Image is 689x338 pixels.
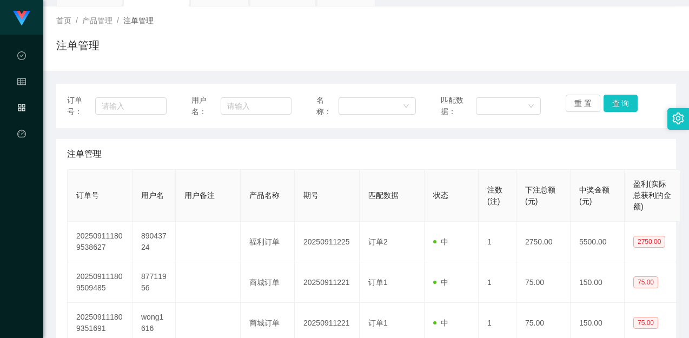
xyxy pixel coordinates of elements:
[17,123,26,233] a: 图标: dashboard平台首页
[17,104,26,200] span: 产品管理
[516,262,571,303] td: 75.00
[433,237,448,246] span: 中
[672,112,684,124] i: 图标: setting
[633,180,671,211] span: 盈利(实际总获利的金额)
[76,191,99,200] span: 订单号
[249,191,280,200] span: 产品名称
[76,16,78,25] span: /
[368,278,388,287] span: 订单1
[479,222,516,262] td: 1
[368,237,388,246] span: 订单2
[487,185,502,206] span: 注数(注)
[528,103,534,110] i: 图标: down
[433,278,448,287] span: 中
[303,191,319,200] span: 期号
[241,262,295,303] td: 商城订单
[441,95,476,117] span: 匹配数据：
[82,16,112,25] span: 产品管理
[68,262,132,303] td: 202509111809509485
[295,262,360,303] td: 20250911221
[67,95,95,117] span: 订单号：
[95,97,167,115] input: 请输入
[191,95,220,117] span: 用户名：
[68,222,132,262] td: 202509111809538627
[117,16,119,25] span: /
[241,222,295,262] td: 福利订单
[604,95,638,112] button: 查 询
[132,222,176,262] td: 89043724
[221,97,291,115] input: 请输入
[633,276,658,288] span: 75.00
[67,148,102,161] span: 注单管理
[13,11,30,26] img: logo.9652507e.png
[433,319,448,327] span: 中
[17,78,26,174] span: 会员管理
[566,95,600,112] button: 重 置
[17,52,26,148] span: 数据中心
[17,98,26,120] i: 图标: appstore-o
[56,16,71,25] span: 首页
[132,262,176,303] td: 87711956
[123,16,154,25] span: 注单管理
[571,222,625,262] td: 5500.00
[633,317,658,329] span: 75.00
[56,37,100,54] h1: 注单管理
[433,191,448,200] span: 状态
[17,72,26,94] i: 图标: table
[525,185,555,206] span: 下注总额(元)
[17,47,26,68] i: 图标: check-circle-o
[316,95,339,117] span: 名称：
[479,262,516,303] td: 1
[295,222,360,262] td: 20250911225
[141,191,164,200] span: 用户名
[403,103,409,110] i: 图标: down
[633,236,665,248] span: 2750.00
[368,191,399,200] span: 匹配数据
[368,319,388,327] span: 订单1
[184,191,215,200] span: 用户备注
[579,185,609,206] span: 中奖金额(元)
[571,262,625,303] td: 150.00
[516,222,571,262] td: 2750.00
